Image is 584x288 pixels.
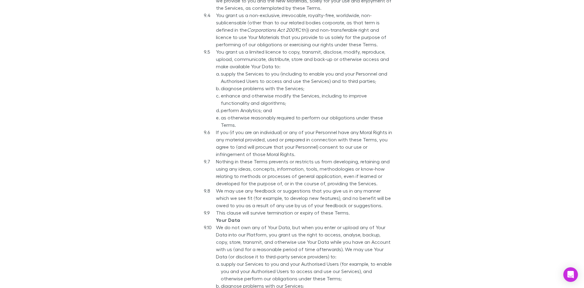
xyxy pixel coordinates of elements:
li: Nothing in these Terms prevents or restricts us from developing, retaining and using any ideas, c... [216,158,392,187]
li: This clause will survive termination or expiry of these Terms. [216,209,392,224]
li: supply our Services to you and your Authorised Users (for example, to enable you and your Authori... [221,260,392,282]
li: If you (if you are an individual) or any of your Personnel have any Moral Rights in any material ... [216,129,392,158]
li: enhance and otherwise modify the Services, including to improve functionality and algorithms; [221,92,392,107]
li: You grant us a non-exclusive, irrevocable, royalty-free, worldwide, non-sublicensable (other than... [216,12,392,48]
li: perform Analytics; and [221,107,392,114]
div: Open Intercom Messenger [563,267,578,282]
li: as otherwise reasonably required to perform our obligations under these Terms. [221,114,392,129]
li: You grant us a limited licence to copy, transmit, disclose, modify, reproduce, upload, communicat... [216,48,392,129]
em: Corporations Act 2001 [247,27,297,33]
li: supply the Services to you (including to enable you and your Personnel and Authorised Users to ac... [221,70,392,85]
strong: Your Data [216,217,240,223]
li: We may use any feedback or suggestions that you give us in any manner which we see fit (for examp... [216,187,392,209]
li: diagnose problems with the Services; [221,85,392,92]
